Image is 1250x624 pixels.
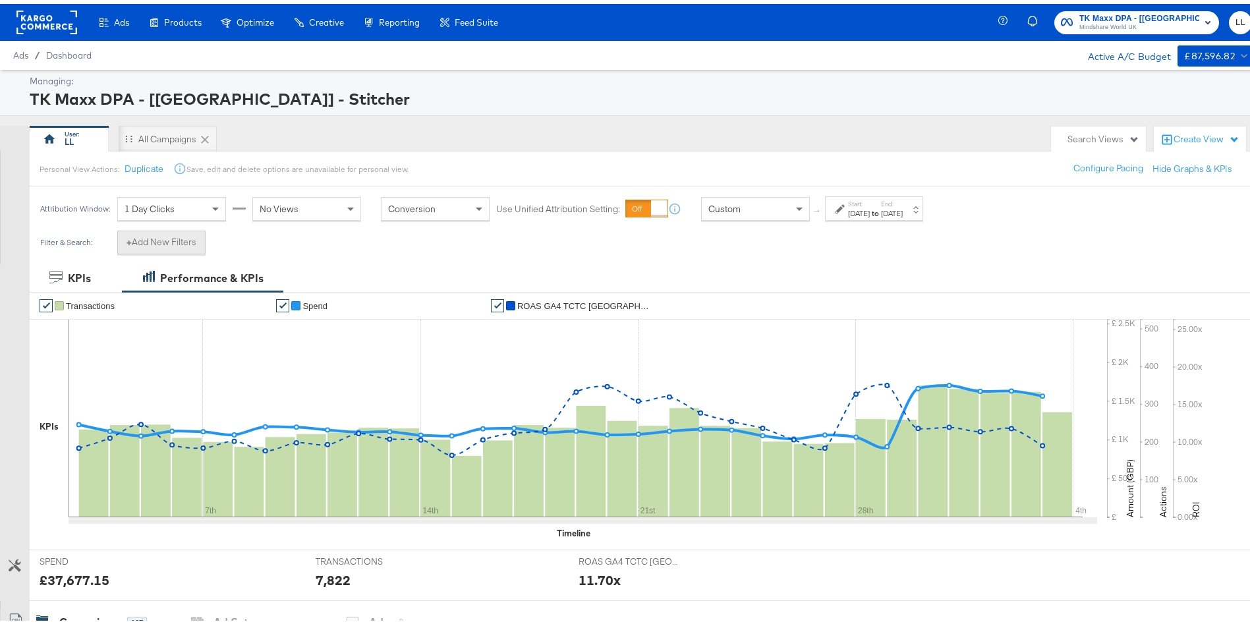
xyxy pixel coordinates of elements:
button: Duplicate [125,159,163,171]
span: Reporting [379,13,420,24]
div: 7,822 [316,567,351,586]
div: TK Maxx DPA - [[GEOGRAPHIC_DATA]] - Stitcher [30,84,1249,106]
button: Hide Graphs & KPIs [1152,159,1232,171]
div: [DATE] [848,204,870,215]
div: LL [65,132,74,144]
div: Attribution Window: [40,200,111,210]
button: TK Maxx DPA - [[GEOGRAPHIC_DATA]] - StitcherMindshare World UK [1054,7,1219,30]
text: ROI [1190,497,1202,513]
div: KPIs [68,267,91,282]
text: Amount (GBP) [1124,455,1136,513]
div: Performance & KPIs [160,267,264,282]
span: Ads [114,13,129,24]
span: Ads [13,46,28,57]
span: TRANSACTIONS [316,552,414,564]
span: ROAS GA4 TCTC [GEOGRAPHIC_DATA] [517,297,649,307]
strong: to [870,204,881,214]
div: Save, edit and delete options are unavailable for personal view. [186,160,409,171]
label: Start: [848,196,870,204]
a: ✔ [40,295,53,308]
span: Creative [309,13,344,24]
a: ✔ [491,295,504,308]
strong: + [127,232,132,244]
span: Custom [708,199,741,211]
label: End: [881,196,903,204]
span: Mindshare World UK [1079,18,1199,29]
span: 1 Day Clicks [125,199,175,211]
div: KPIs [40,416,59,429]
span: Feed Suite [455,13,498,24]
span: SPEND [40,552,138,564]
span: Transactions [66,297,115,307]
span: ↑ [811,205,824,210]
div: 11.70x [579,567,621,586]
span: LL [1234,11,1247,26]
div: Active A/C Budget [1074,42,1171,61]
span: Conversion [388,199,436,211]
label: Use Unified Attribution Setting: [496,199,620,212]
span: / [28,46,46,57]
text: Actions [1157,482,1169,513]
div: [DATE] [881,204,903,215]
span: Products [164,13,202,24]
span: No Views [260,199,298,211]
div: Timeline [557,523,590,536]
span: Spend [302,297,327,307]
span: Optimize [237,13,274,24]
button: Configure Pacing [1064,153,1152,177]
a: ✔ [276,295,289,308]
a: Dashboard [46,46,92,57]
div: £37,677.15 [40,567,109,586]
div: Filter & Search: [40,234,93,243]
span: ROAS GA4 TCTC [GEOGRAPHIC_DATA] [579,552,677,564]
div: £87,596.82 [1184,44,1236,61]
span: TK Maxx DPA - [[GEOGRAPHIC_DATA]] - Stitcher [1079,8,1199,22]
div: Drag to reorder tab [125,131,132,138]
div: Search Views [1067,129,1139,142]
button: +Add New Filters [117,227,206,250]
div: All Campaigns [138,129,196,142]
div: Create View [1174,129,1239,142]
div: Managing: [30,71,1249,84]
div: Personal View Actions: [40,160,119,171]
